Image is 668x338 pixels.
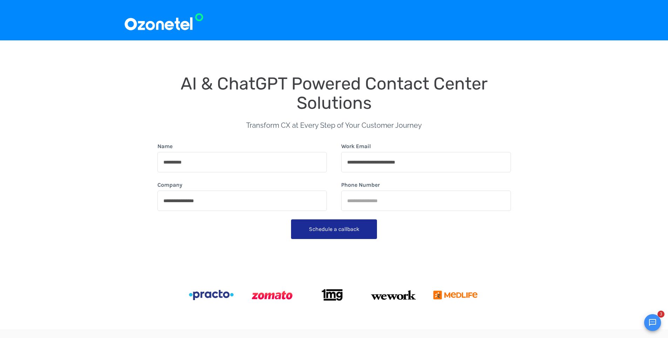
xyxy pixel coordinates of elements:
label: Phone Number [341,181,380,189]
button: Open chat [644,314,661,331]
label: Name [157,142,173,151]
span: 3 [657,311,664,318]
span: AI & ChatGPT Powered Contact Center Solutions [181,73,492,113]
form: form [157,142,511,242]
button: Schedule a callback [291,219,377,239]
label: Company [157,181,182,189]
label: Work Email [341,142,371,151]
span: Transform CX at Every Step of Your Customer Journey [246,121,422,130]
